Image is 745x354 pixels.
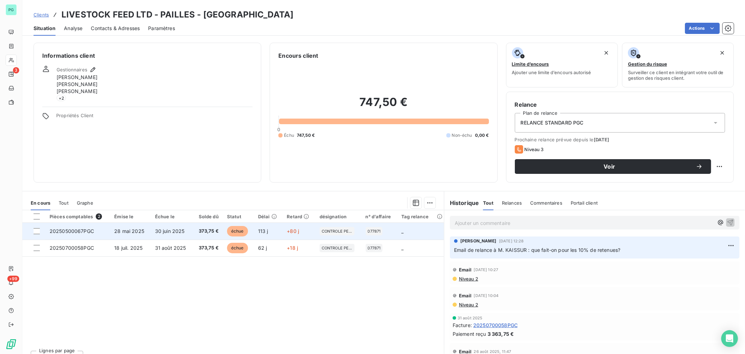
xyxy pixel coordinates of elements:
button: Actions [685,23,720,34]
span: Analyse [64,25,82,32]
div: Délai [258,214,279,219]
span: Tout [59,200,68,206]
div: Tag relance [401,214,440,219]
h6: Relance [515,100,725,109]
span: Non-échu [452,132,472,139]
span: Limite d’encours [512,61,549,67]
div: Open Intercom Messenger [721,330,738,347]
span: 373,75 € [197,245,219,252]
span: _ [401,245,403,251]
span: 62 j [258,245,267,251]
button: Limite d’encoursAjouter une limite d’encours autorisé [506,43,618,87]
span: 18 juil. 2025 [114,245,143,251]
span: 31 août 2025 [458,316,483,320]
span: Paramètres [148,25,175,32]
div: Retard [287,214,311,219]
span: En cours [31,200,50,206]
span: Tout [483,200,494,206]
span: [PERSON_NAME] [57,81,97,88]
span: 28 mai 2025 [114,228,144,234]
span: [PERSON_NAME] [57,74,97,81]
span: 30 juin 2025 [155,228,185,234]
div: Statut [227,214,250,219]
span: _ [401,228,403,234]
span: 3 [13,67,19,73]
button: Voir [515,159,711,174]
h2: 747,50 € [278,95,489,116]
span: Situation [34,25,56,32]
span: 20250700058PGC [473,321,518,329]
span: RELANCE STANDARD PGC [521,119,584,126]
span: [PERSON_NAME] [57,88,97,95]
span: Facture : [453,321,472,329]
span: [DATE] 12:28 [499,239,524,243]
span: Propriétés Client [56,113,253,122]
span: 3 363,75 € [488,330,514,338]
span: Email [459,293,472,298]
div: n° d'affaire [366,214,393,219]
span: 077871 [368,246,381,250]
div: Solde dû [197,214,219,219]
span: Surveiller ce client en intégrant votre outil de gestion des risques client. [628,70,728,81]
span: CONTROLE PESAGE 2025 - MAURITUS [322,246,352,250]
span: Paiement reçu [453,330,486,338]
span: Commentaires [530,200,562,206]
span: Voir [523,164,696,169]
span: [DATE] [594,137,609,142]
span: Email de relance à M. KAISSUR : que fait-on pour les 10% de retenues? [454,247,620,253]
span: Prochaine relance prévue depuis le [515,137,725,142]
span: 113 j [258,228,268,234]
h6: Informations client [42,51,253,60]
a: Clients [34,11,49,18]
span: Graphe [77,200,93,206]
button: Gestion du risqueSurveiller ce client en intégrant votre outil de gestion des risques client. [622,43,734,87]
span: Niveau 2 [458,276,478,282]
div: Émise le [114,214,146,219]
span: Contacts & Adresses [91,25,140,32]
span: + 2 [57,95,66,101]
h6: Historique [444,199,479,207]
div: désignation [320,214,357,219]
span: 26 août 2025, 11:47 [474,349,511,354]
div: Pièces comptables [50,213,106,220]
span: Portail client [571,200,598,206]
span: Gestionnaires [57,67,87,72]
h3: LIVESTOCK FEED LTD - PAILLES - [GEOGRAPHIC_DATA] [61,8,293,21]
span: 0,00 € [475,132,489,139]
span: CONTROLE PESAGE 2025 - MAURITUS [322,229,352,233]
span: 2 [96,213,102,220]
span: 373,75 € [197,228,219,235]
span: Niveau 2 [458,302,478,307]
span: Relances [502,200,522,206]
img: Logo LeanPay [6,339,17,350]
span: 077871 [368,229,381,233]
span: 0 [277,127,280,132]
span: 20250500067PGC [50,228,94,234]
span: Email [459,267,472,272]
span: +18 j [287,245,298,251]
span: [PERSON_NAME] [460,238,496,244]
h6: Encours client [278,51,318,60]
span: [DATE] 10:27 [474,268,498,272]
span: Échu [284,132,294,139]
span: échue [227,243,248,253]
span: Ajouter une limite d’encours autorisé [512,70,591,75]
span: [DATE] 10:04 [474,293,499,298]
div: PG [6,4,17,15]
div: Échue le [155,214,189,219]
span: Niveau 3 [525,147,544,152]
span: +99 [7,276,19,282]
span: Gestion du risque [628,61,667,67]
span: 31 août 2025 [155,245,186,251]
span: 20250700058PGC [50,245,94,251]
span: 747,50 € [297,132,315,139]
span: échue [227,226,248,236]
span: Clients [34,12,49,17]
span: +80 j [287,228,299,234]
